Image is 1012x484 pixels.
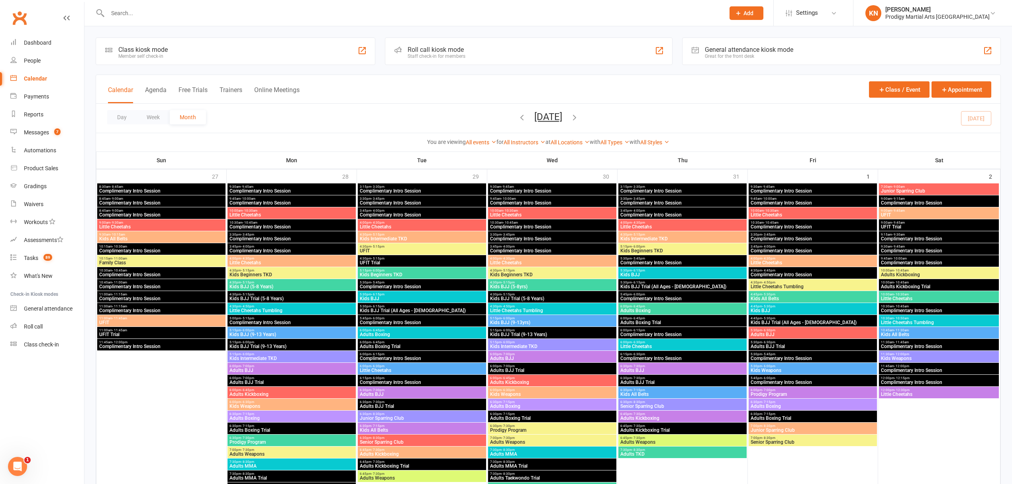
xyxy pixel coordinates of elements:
span: - 10:00am [241,197,255,201]
span: Complimentary Intro Session [750,189,875,193]
span: Kids BJJ [620,272,745,277]
div: Reports [24,111,43,118]
span: 4:30pm [359,245,484,248]
a: Waivers [10,195,84,213]
span: 9:30am [881,245,997,248]
span: - 4:30pm [502,257,515,260]
span: - 3:45pm [371,197,384,201]
span: Complimentary Intro Session [881,260,997,265]
div: Payments [24,93,49,100]
span: Little Cheetahs [490,212,615,217]
a: Roll call [10,318,84,336]
span: - 11:15am [112,305,127,308]
span: 10:00am [881,293,997,296]
a: Reports [10,106,84,124]
span: 5:30pm [359,281,484,284]
span: Complimentary Intro Session [229,201,354,205]
div: Staff check-in for members [408,53,465,59]
span: - 9:45am [892,221,905,224]
span: 4:30pm [229,293,354,296]
span: - 5:15pm [502,281,515,284]
span: 4:00pm [750,257,875,260]
span: Kids Beginners TKD [620,248,745,253]
span: Little Cheetahs [490,260,615,265]
span: Complimentary Intro Session [99,248,224,253]
div: Dashboard [24,39,51,46]
span: 4:30pm [490,281,615,284]
span: Kids Beginners TKD [490,272,615,277]
span: Complimentary Intro Session [881,248,997,253]
span: 3:45pm [750,245,875,248]
span: Little Cheetahs [229,212,354,217]
span: Kids Beginners TKD [229,272,354,277]
span: - 5:15pm [502,269,515,272]
a: Payments [10,88,84,106]
button: Calendar [108,86,133,103]
span: 5:30pm [620,281,745,284]
a: Workouts [10,213,84,231]
div: Great for the front desk [705,53,793,59]
span: Add [743,10,753,16]
div: 27 [212,169,226,183]
span: Complimentary Intro Session [359,284,484,289]
div: General attendance [24,305,73,312]
span: - 9:30am [110,221,123,224]
span: 3:15pm [620,185,745,189]
span: Complimentary Intro Session [99,296,224,301]
span: Complimentary Intro Session [99,272,224,277]
div: Waivers [24,201,43,207]
span: Complimentary Intro Session [490,189,615,193]
span: 3:15pm [359,185,484,189]
span: 3:45pm [620,209,745,212]
span: 4:30pm [490,269,615,272]
span: 4:30pm [229,305,354,308]
button: Week [137,110,170,124]
div: Gradings [24,183,47,189]
button: Month [170,110,206,124]
button: Appointment [932,81,991,98]
span: 10:00am [750,209,875,212]
span: 3:30pm [490,233,615,236]
input: Search... [105,8,719,19]
th: Thu [618,152,748,169]
span: Complimentary Intro Session [750,224,875,229]
div: 31 [733,169,747,183]
span: 11:00am [99,305,224,308]
span: - 9:15am [892,197,905,201]
th: Fri [748,152,878,169]
span: - 5:15pm [502,293,515,296]
span: 10:00am [881,269,997,272]
span: Kids BJJ (5-8 Years) [229,284,354,289]
span: 10:30am [229,221,354,224]
span: - 11:00am [112,281,127,284]
span: - 4:50pm [762,281,775,284]
button: Online Meetings [254,86,300,103]
span: - 10:30am [243,209,257,212]
span: Kids Intermediate TKD [620,236,745,241]
div: Class kiosk mode [118,46,168,53]
span: UFIT Trial [359,260,484,265]
span: - 10:45am [764,221,779,224]
span: 10:15am [99,245,224,248]
a: Automations [10,142,84,159]
span: - 6:15pm [632,281,645,284]
span: Complimentary Intro Session [99,212,224,217]
span: - 9:45am [501,185,514,189]
span: Complimentary Intro Session [490,201,615,205]
span: - 5:15pm [241,293,254,296]
span: - 9:45am [241,185,253,189]
span: - 6:00pm [371,269,384,272]
span: Complimentary Intro Session [620,212,745,217]
a: All Styles [640,139,669,146]
span: Complimentary Intro Session [750,248,875,253]
span: - 11:00am [112,257,127,260]
th: Tue [357,152,487,169]
span: - 4:45pm [762,269,775,272]
a: General attendance kiosk mode [10,300,84,318]
span: 5:30pm [620,257,745,260]
span: 4:30pm [359,233,484,236]
span: Complimentary Intro Session [750,201,875,205]
span: 10:30am [490,221,615,224]
div: People [24,57,41,64]
a: Dashboard [10,34,84,52]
